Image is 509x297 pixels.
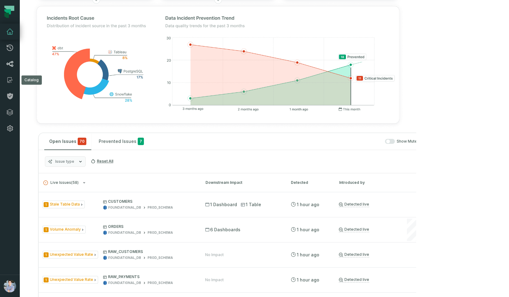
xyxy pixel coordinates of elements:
[88,156,116,166] button: Reset All
[148,230,173,235] div: PROD_SCHEMA
[151,139,420,144] div: Show Muted
[45,156,86,167] button: Issue type
[205,227,240,233] span: 6 Dashboards
[108,281,141,285] div: FOUNDATIONAL_DB
[205,180,280,185] div: Downstream Impact
[297,227,319,232] relative-time: Oct 9, 2025, 10:58 AM GMT+1
[94,133,149,150] button: Prevented Issues
[43,180,79,185] span: Live Issues ( 58 )
[44,277,49,282] span: Severity
[148,205,173,210] div: PROD_SCHEMA
[339,202,369,207] a: Detected live
[44,133,91,150] button: Open Issues
[44,227,49,232] span: Severity
[339,277,369,282] a: Detected live
[148,281,173,285] div: PROD_SCHEMA
[138,138,144,145] span: 7
[205,202,237,208] span: 1 Dashboard
[42,201,85,208] span: Issue Type
[108,255,141,260] div: FOUNDATIONAL_DB
[4,280,16,292] img: avatar of Alon Nafta
[103,199,194,204] p: CUSTOMERS
[108,205,141,210] div: FOUNDATIONAL_DB
[205,252,224,257] div: No Impact
[241,202,261,208] span: 1 Table
[21,75,42,85] div: Catalog
[339,252,369,257] a: Detected live
[291,180,328,185] div: Detected
[42,276,98,284] span: Issue Type
[148,255,173,260] div: PROD_SCHEMA
[297,252,319,257] relative-time: Oct 9, 2025, 10:58 AM GMT+1
[103,274,194,279] p: RAW_PAYMENTS
[339,180,395,185] div: Introduced by
[78,138,86,145] span: critical issues and errors combined
[297,202,319,207] relative-time: Oct 9, 2025, 10:58 AM GMT+1
[42,226,86,233] span: Issue Type
[44,252,49,257] span: Severity
[55,159,74,164] span: Issue type
[43,180,194,185] button: Live Issues(58)
[42,251,98,259] span: Issue Type
[44,202,49,207] span: Severity
[297,277,319,282] relative-time: Oct 9, 2025, 10:58 AM GMT+1
[103,249,194,254] p: RAW_CUSTOMERS
[339,227,369,232] a: Detected live
[205,277,224,282] div: No Impact
[103,224,194,229] p: ORDERS
[108,230,141,235] div: FOUNDATIONAL_DB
